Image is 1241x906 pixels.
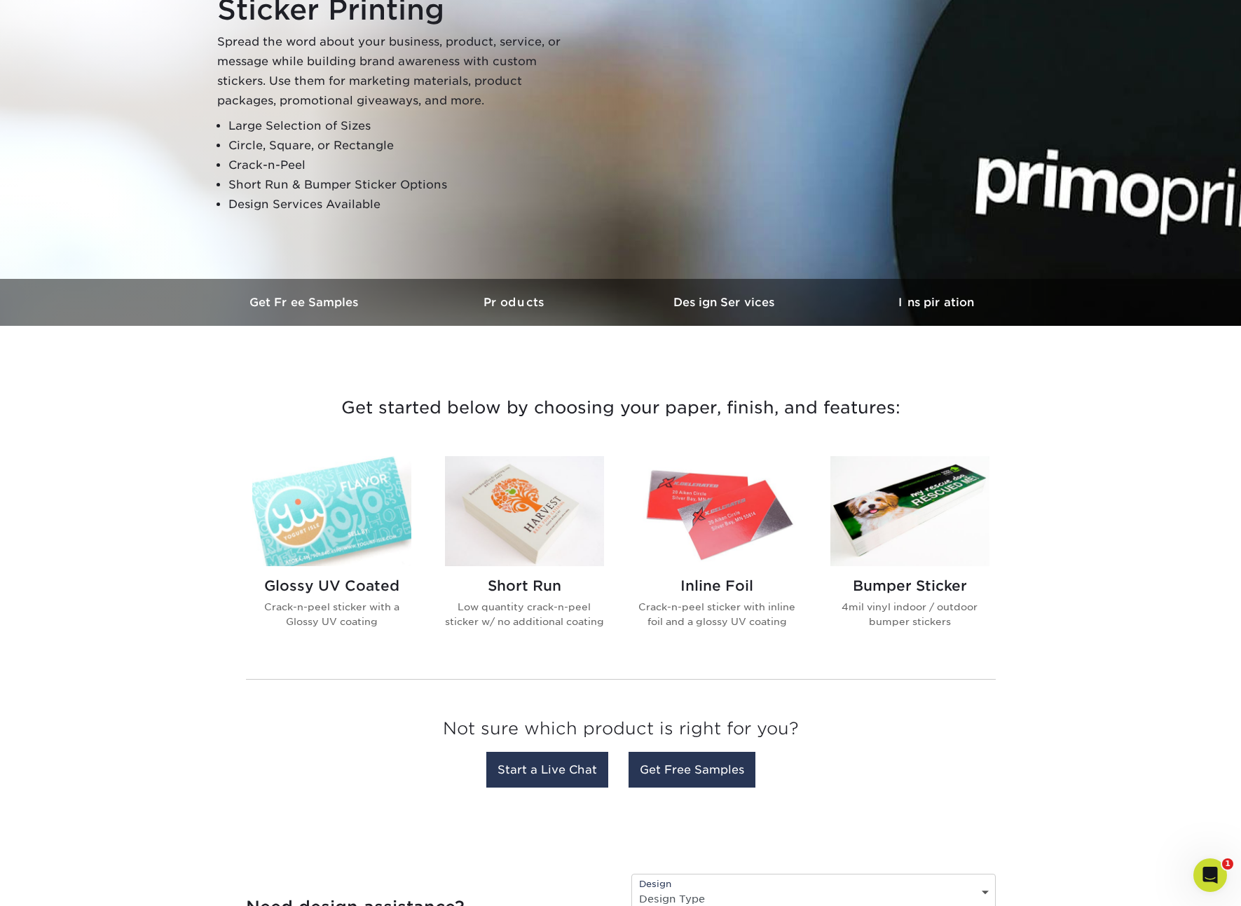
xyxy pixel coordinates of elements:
[629,752,755,788] a: Get Free Samples
[1193,858,1227,892] iframe: Intercom live chat
[830,600,989,629] p: 4mil vinyl indoor / outdoor bumper stickers
[411,279,621,326] a: Products
[638,577,797,594] h2: Inline Foil
[445,456,604,566] img: Short Run Stickers
[228,116,568,136] li: Large Selection of Sizes
[252,456,411,651] a: Glossy UV Coated Stickers Glossy UV Coated Crack-n-peel sticker with a Glossy UV coating
[217,32,568,111] p: Spread the word about your business, product, service, or message while building brand awareness ...
[638,600,797,629] p: Crack-n-peel sticker with inline foil and a glossy UV coating
[228,195,568,214] li: Design Services Available
[621,279,831,326] a: Design Services
[252,456,411,566] img: Glossy UV Coated Stickers
[228,156,568,175] li: Crack-n-Peel
[211,376,1031,439] h3: Get started below by choosing your paper, finish, and features:
[638,456,797,651] a: Inline Foil Stickers Inline Foil Crack-n-peel sticker with inline foil and a glossy UV coating
[445,577,604,594] h2: Short Run
[228,175,568,195] li: Short Run & Bumper Sticker Options
[445,600,604,629] p: Low quantity crack-n-peel sticker w/ no additional coating
[621,296,831,309] h3: Design Services
[228,136,568,156] li: Circle, Square, or Rectangle
[486,752,608,788] a: Start a Live Chat
[830,456,989,651] a: Bumper Sticker Stickers Bumper Sticker 4mil vinyl indoor / outdoor bumper stickers
[445,456,604,651] a: Short Run Stickers Short Run Low quantity crack-n-peel sticker w/ no additional coating
[831,279,1041,326] a: Inspiration
[1222,858,1233,870] span: 1
[830,456,989,566] img: Bumper Sticker Stickers
[200,279,411,326] a: Get Free Samples
[252,600,411,629] p: Crack-n-peel sticker with a Glossy UV coating
[246,708,996,756] h3: Not sure which product is right for you?
[200,296,411,309] h3: Get Free Samples
[638,456,797,566] img: Inline Foil Stickers
[831,296,1041,309] h3: Inspiration
[252,577,411,594] h2: Glossy UV Coated
[830,577,989,594] h2: Bumper Sticker
[411,296,621,309] h3: Products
